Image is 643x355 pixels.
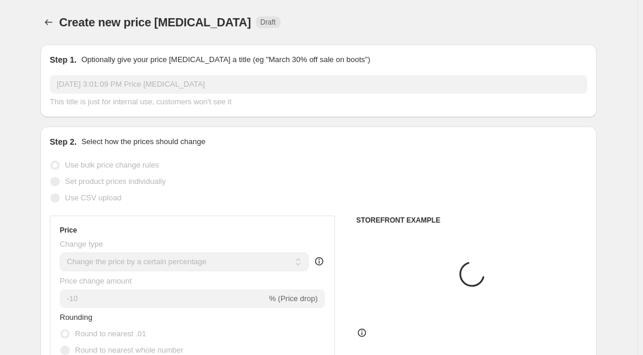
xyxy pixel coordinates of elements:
h2: Step 2. [50,136,77,148]
span: Rounding [60,313,93,322]
input: 30% off holiday sale [50,75,587,94]
span: Round to nearest whole number [75,346,183,354]
span: Set product prices individually [65,177,166,186]
h2: Step 1. [50,54,77,66]
span: Round to nearest .01 [75,329,146,338]
p: Optionally give your price [MEDICAL_DATA] a title (eg "March 30% off sale on boots") [81,54,370,66]
h3: Price [60,226,77,235]
button: Price change jobs [40,14,57,30]
span: Change type [60,240,103,248]
span: Use CSV upload [65,193,121,202]
div: help [313,255,325,267]
span: Draft [261,18,276,27]
p: Select how the prices should change [81,136,206,148]
span: This title is just for internal use, customers won't see it [50,97,231,106]
span: Use bulk price change rules [65,161,159,169]
span: Price change amount [60,277,132,285]
input: -15 [60,289,266,308]
h6: STOREFRONT EXAMPLE [356,216,587,225]
span: % (Price drop) [269,294,317,303]
span: Create new price [MEDICAL_DATA] [59,16,251,29]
